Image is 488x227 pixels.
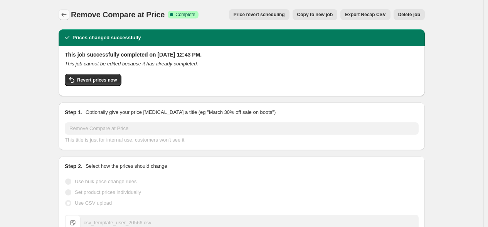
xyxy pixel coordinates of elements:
[345,12,385,18] span: Export Recap CSV
[59,9,69,20] button: Price change jobs
[297,12,333,18] span: Copy to new job
[398,12,420,18] span: Delete job
[340,9,390,20] button: Export Recap CSV
[394,9,425,20] button: Delete job
[234,12,285,18] span: Price revert scheduling
[293,9,338,20] button: Copy to new job
[229,9,289,20] button: Price revert scheduling
[77,77,117,83] span: Revert prices now
[175,12,195,18] span: Complete
[72,34,141,42] h2: Prices changed successfully
[65,137,184,143] span: This title is just for internal use, customers won't see it
[65,74,121,86] button: Revert prices now
[75,189,141,195] span: Set product prices individually
[65,51,419,58] h2: This job successfully completed on [DATE] 12:43 PM.
[71,10,165,19] span: Remove Compare at Price
[65,162,82,170] h2: Step 2.
[65,61,198,67] i: This job cannot be edited because it has already completed.
[84,219,151,227] div: csv_template_user_20566.csv
[65,108,82,116] h2: Step 1.
[75,179,136,184] span: Use bulk price change rules
[86,162,167,170] p: Select how the prices should change
[75,200,112,206] span: Use CSV upload
[65,122,419,135] input: 30% off holiday sale
[86,108,276,116] p: Optionally give your price [MEDICAL_DATA] a title (eg "March 30% off sale on boots")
